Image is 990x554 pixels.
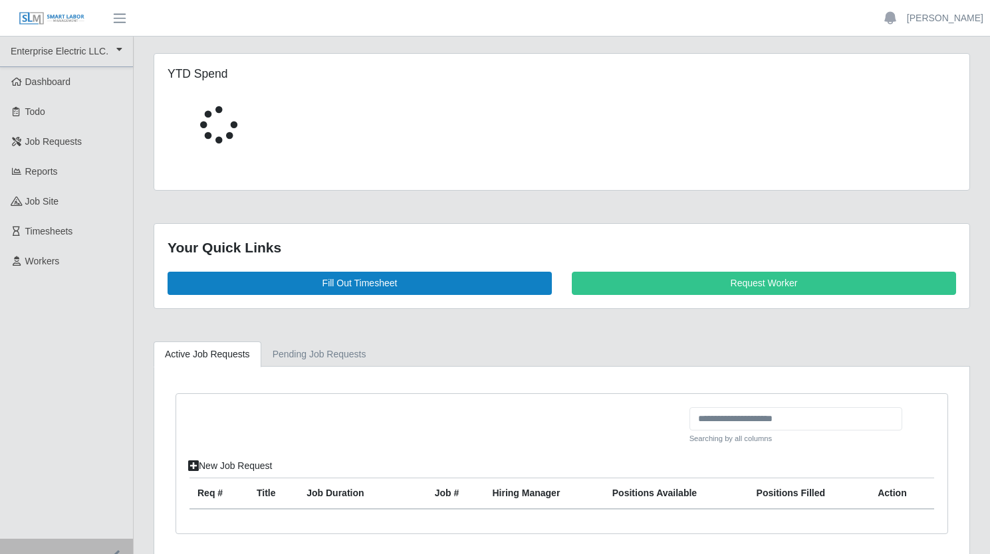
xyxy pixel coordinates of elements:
th: Job Duration [299,478,404,509]
a: Pending Job Requests [261,341,378,367]
h5: YTD Spend [168,67,417,81]
span: Workers [25,256,60,266]
div: Your Quick Links [168,237,956,258]
th: Positions Available [604,478,749,509]
span: Reports [25,166,58,177]
img: SLM Logo [19,11,85,26]
a: New Job Request [180,454,281,478]
th: Action [870,478,934,509]
a: Active Job Requests [154,341,261,367]
small: Searching by all columns [689,433,902,444]
th: Hiring Manager [484,478,604,509]
a: Fill Out Timesheet [168,272,552,295]
a: Request Worker [572,272,956,295]
th: Job # [427,478,485,509]
a: [PERSON_NAME] [907,11,983,25]
span: job site [25,196,59,207]
th: Title [249,478,299,509]
th: Positions Filled [749,478,870,509]
span: Todo [25,106,45,117]
span: Timesheets [25,226,73,236]
span: Dashboard [25,76,71,87]
span: Job Requests [25,136,82,147]
th: Req # [189,478,249,509]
